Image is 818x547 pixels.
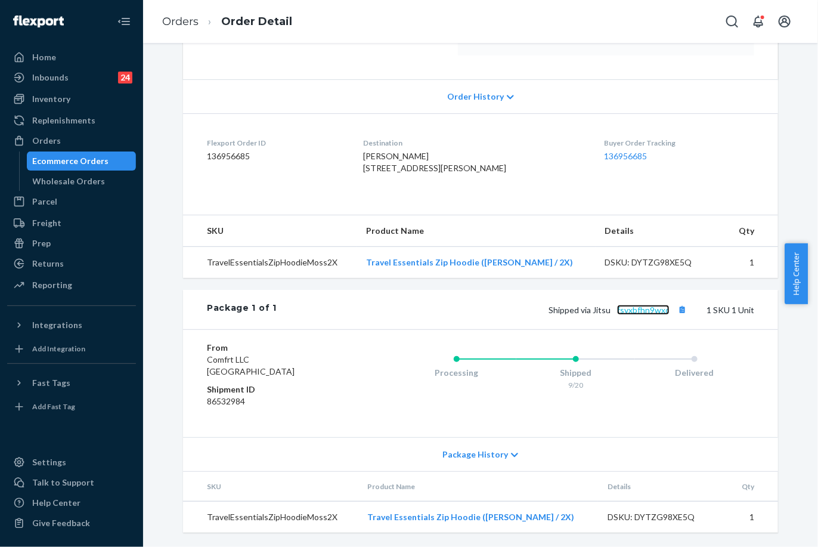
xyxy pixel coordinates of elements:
a: Travel Essentials Zip Hoodie ([PERSON_NAME] / 2X) [367,512,574,522]
a: Inbounds24 [7,68,136,87]
button: Fast Tags [7,373,136,393]
a: Travel Essentials Zip Hoodie ([PERSON_NAME] / 2X) [366,257,573,267]
div: Inbounds [32,72,69,84]
a: Talk to Support [7,473,136,492]
dt: From [207,342,349,354]
div: DSKU: DYTZG98XE5Q [608,511,720,523]
button: Open Search Box [720,10,744,33]
a: Prep [7,234,136,253]
button: Give Feedback [7,514,136,533]
div: Inventory [32,93,70,105]
span: [PERSON_NAME] [STREET_ADDRESS][PERSON_NAME] [364,151,507,173]
th: Details [598,472,729,502]
div: Parcel [32,196,57,208]
div: Settings [32,456,66,468]
div: Integrations [32,319,82,331]
div: Ecommerce Orders [33,155,109,167]
a: Wholesale Orders [27,172,137,191]
th: Qty [729,472,778,502]
dt: Flexport Order ID [207,138,345,148]
div: Replenishments [32,115,95,126]
td: 1 [729,502,778,533]
a: Returns [7,254,136,273]
div: Returns [32,258,64,270]
a: Add Fast Tag [7,397,136,416]
th: Product Name [357,215,596,247]
a: 136956685 [604,151,647,161]
div: Processing [397,367,516,379]
dd: 136956685 [207,150,345,162]
div: Talk to Support [32,477,94,489]
a: fsvxbfhn9wxc [617,305,670,315]
a: Reporting [7,276,136,295]
th: SKU [183,215,357,247]
div: Orders [32,135,61,147]
span: Comfrt LLC [GEOGRAPHIC_DATA] [207,354,295,376]
div: 9/20 [516,380,636,390]
span: Shipped via Jitsu [549,305,690,315]
a: Home [7,48,136,67]
a: Orders [7,131,136,150]
div: Prep [32,237,51,249]
th: Product Name [358,472,599,502]
div: Add Integration [32,344,85,354]
a: Help Center [7,493,136,512]
a: Settings [7,453,136,472]
button: Copy tracking number [674,302,690,317]
td: TravelEssentialsZipHoodieMoss2X [183,502,358,533]
span: Package History [442,449,508,461]
div: Delivered [635,367,754,379]
div: Home [32,51,56,63]
button: Open account menu [773,10,797,33]
th: SKU [183,472,358,502]
span: Order History [447,91,504,103]
dt: Destination [364,138,585,148]
div: Freight [32,217,61,229]
a: Inventory [7,89,136,109]
a: Ecommerce Orders [27,152,137,171]
div: Give Feedback [32,517,90,529]
div: Add Fast Tag [32,401,75,412]
div: Wholesale Orders [33,175,106,187]
dd: 86532984 [207,395,349,407]
a: Orders [162,15,199,28]
div: Help Center [32,497,80,509]
dt: Buyer Order Tracking [604,138,754,148]
button: Help Center [785,243,808,304]
img: Flexport logo [13,16,64,27]
a: Parcel [7,192,136,211]
button: Open notifications [746,10,770,33]
a: Freight [7,214,136,233]
div: Package 1 of 1 [207,302,277,317]
a: Replenishments [7,111,136,130]
th: Details [596,215,727,247]
div: Fast Tags [32,377,70,389]
a: Add Integration [7,339,136,359]
td: TravelEssentialsZipHoodieMoss2X [183,247,357,279]
dt: Shipment ID [207,384,349,395]
div: 1 SKU 1 Unit [277,302,754,317]
ol: breadcrumbs [153,4,302,39]
button: Integrations [7,316,136,335]
div: Reporting [32,279,72,291]
th: Qty [726,215,778,247]
div: 24 [118,72,132,84]
button: Close Navigation [112,10,136,33]
a: Order Detail [221,15,292,28]
div: Shipped [516,367,636,379]
td: 1 [726,247,778,279]
div: DSKU: DYTZG98XE5Q [605,256,717,268]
